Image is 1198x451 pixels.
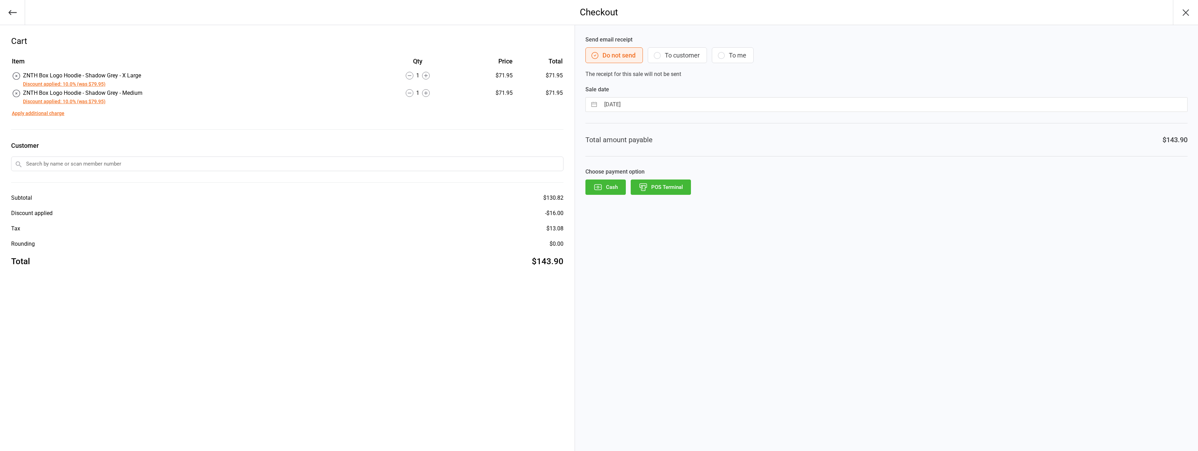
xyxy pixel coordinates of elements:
button: To customer [648,47,707,63]
div: 1 [374,71,461,80]
div: Subtotal [11,194,32,202]
th: Item [12,56,374,71]
label: Send email receipt [585,36,1188,44]
div: Tax [11,224,20,233]
div: Total amount payable [585,135,653,145]
span: ZNTH Box Logo Hoodie - Shadow Grey - Medium [23,90,142,96]
button: Cash [585,179,626,195]
th: Total [515,56,563,71]
div: Price [462,56,513,66]
button: Discount applied: 10.0% (was $79.95) [23,98,106,105]
td: $71.95 [515,71,563,88]
div: $13.08 [546,224,563,233]
div: 1 [374,89,461,97]
div: $0.00 [550,240,563,248]
div: Cart [11,35,563,47]
button: To me [712,47,754,63]
label: Sale date [585,85,1188,94]
label: Customer [11,141,563,150]
button: Do not send [585,47,643,63]
label: Choose payment option [585,168,1188,176]
div: $130.82 [543,194,563,202]
span: ZNTH Box Logo Hoodie - Shadow Grey - X Large [23,72,141,79]
div: $71.95 [462,89,513,97]
td: $71.95 [515,89,563,106]
div: Discount applied [11,209,53,217]
div: The receipt for this sale will not be sent [585,36,1188,78]
div: - $16.00 [545,209,563,217]
button: Discount applied: 10.0% (was $79.95) [23,81,106,88]
div: $143.90 [532,255,563,268]
div: Total [11,255,30,268]
button: Apply additional charge [12,110,64,117]
th: Qty [374,56,461,71]
input: Search by name or scan member number [11,156,563,171]
button: POS Terminal [631,179,691,195]
div: $71.95 [462,71,513,80]
div: Rounding [11,240,35,248]
div: $143.90 [1162,135,1188,145]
